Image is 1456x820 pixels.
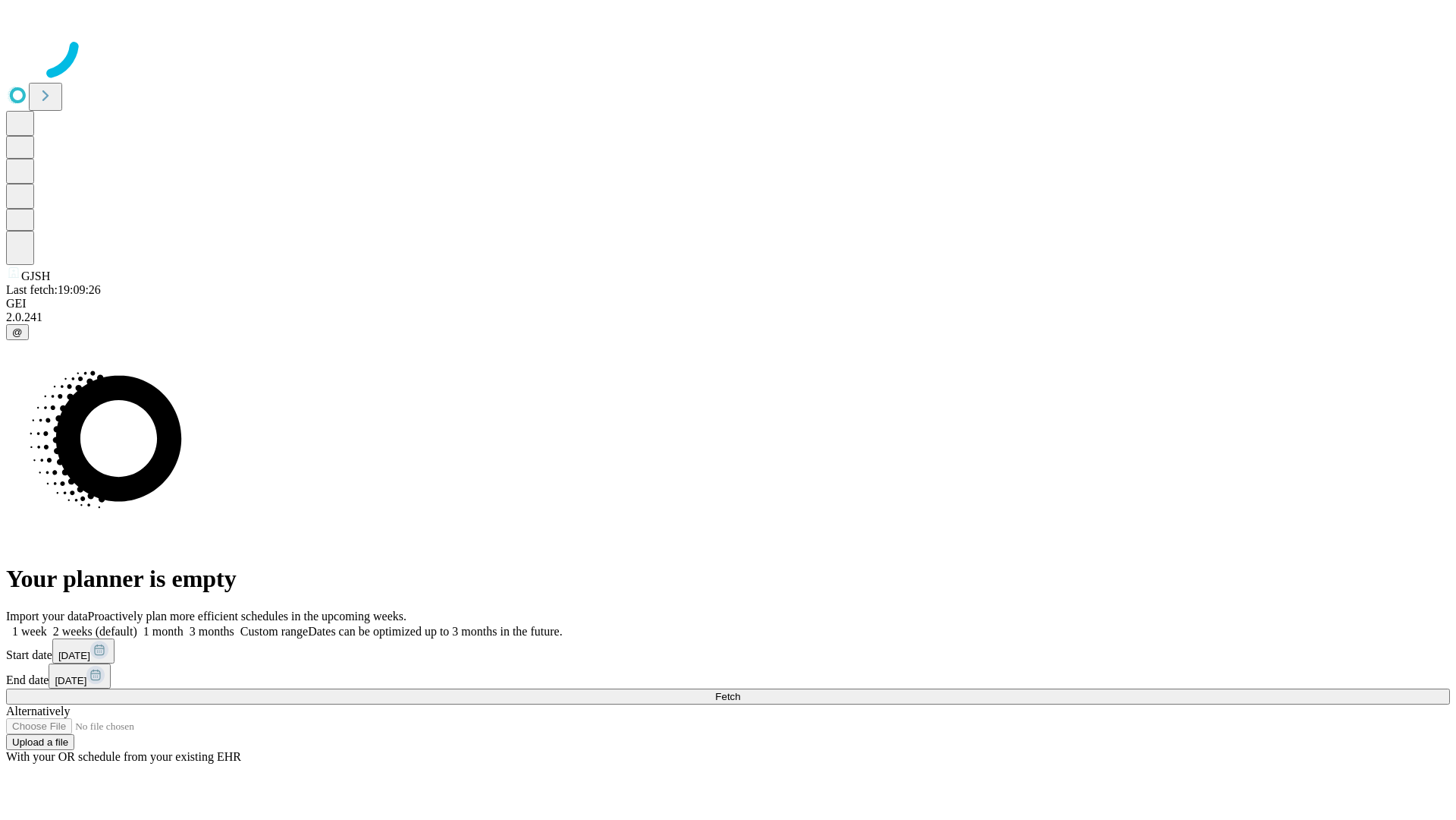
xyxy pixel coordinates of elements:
[49,664,111,689] button: [DATE]
[6,324,29,340] button: @
[55,675,86,686] span: [DATE]
[88,610,406,623] span: Proactively plan more efficient schedules in the upcoming weeks.
[240,625,308,638] span: Custom range
[53,625,137,638] span: 2 weeks (default)
[6,750,241,763] span: With your OR schedule from your existing EHR
[308,625,562,638] span: Dates can be optimized up to 3 months in the future.
[6,283,101,296] span: Last fetch: 19:09:26
[6,689,1450,705] button: Fetch
[6,565,1450,593] h1: Your planner is empty
[21,270,50,282] span: GJSH
[190,625,234,638] span: 3 months
[6,734,74,750] button: Upload a file
[6,610,88,623] span: Import your data
[143,625,184,638] span: 1 month
[12,625,47,638] span: 1 week
[58,650,90,661] span: [DATE]
[52,639,115,664] button: [DATE]
[6,664,1450,689] div: End date
[6,311,1450,324] div: 2.0.241
[6,705,70,717] span: Alternatively
[6,639,1450,664] div: Start date
[715,691,740,702] span: Fetch
[6,297,1450,311] div: GEI
[12,326,23,338] span: @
